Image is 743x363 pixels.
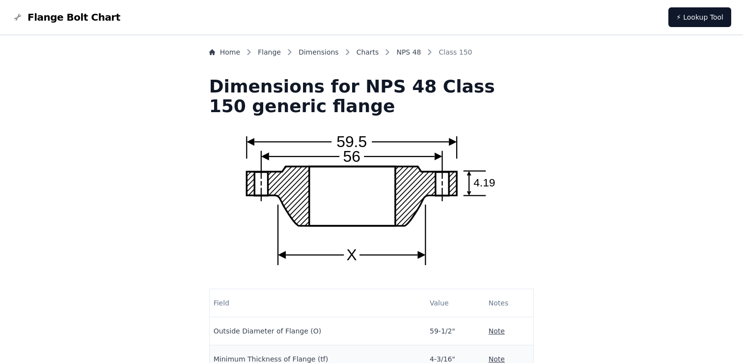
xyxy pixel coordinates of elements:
[209,77,534,116] h1: Dimensions for NPS 48 Class 150 generic flange
[299,47,339,57] a: Dimensions
[485,289,534,317] th: Notes
[357,47,379,57] a: Charts
[210,289,426,317] th: Field
[426,317,485,345] td: 59-1/2"
[343,148,360,165] text: 56
[426,289,485,317] th: Value
[209,47,240,57] a: Home
[258,47,281,57] a: Flange
[28,10,120,24] span: Flange Bolt Chart
[12,11,24,23] img: Flange Bolt Chart Logo
[12,10,120,24] a: Flange Bolt Chart LogoFlange Bolt Chart
[210,317,426,345] td: Outside Diameter of Flange (O)
[209,47,534,61] nav: Breadcrumb
[439,47,472,57] span: Class 150
[396,47,421,57] a: NPS 48
[668,7,731,27] a: ⚡ Lookup Tool
[474,176,495,189] text: 4.19
[347,246,357,264] text: X
[489,326,505,336] button: Note
[337,133,367,151] text: 59.5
